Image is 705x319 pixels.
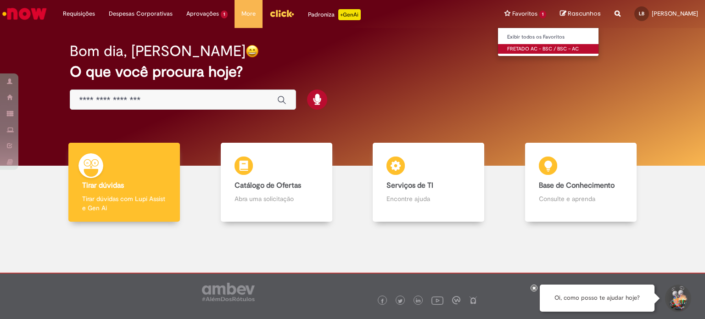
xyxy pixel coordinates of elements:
div: Padroniza [308,9,361,20]
span: Aprovações [186,9,219,18]
h2: Bom dia, [PERSON_NAME] [70,43,246,59]
img: logo_footer_ambev_rotulo_gray.png [202,283,255,301]
div: Oi, como posso te ajudar hoje? [540,285,655,312]
img: happy-face.png [246,45,259,58]
span: LB [639,11,644,17]
ul: Favoritos [498,28,599,56]
img: logo_footer_naosei.png [469,296,477,304]
img: logo_footer_twitter.png [398,299,403,303]
h2: O que você procura hoje? [70,64,636,80]
p: +GenAi [338,9,361,20]
span: Favoritos [512,9,537,18]
span: 1 [221,11,228,18]
p: Consulte e aprenda [539,194,623,203]
b: Serviços de TI [386,181,433,190]
img: logo_footer_youtube.png [431,294,443,306]
a: Exibir todos os Favoritos [498,32,599,42]
p: Abra uma solicitação [235,194,319,203]
span: Requisições [63,9,95,18]
a: Tirar dúvidas Tirar dúvidas com Lupi Assist e Gen Ai [48,143,201,222]
p: Encontre ajuda [386,194,470,203]
img: click_logo_yellow_360x200.png [269,6,294,20]
button: Iniciar Conversa de Suporte [664,285,691,312]
img: logo_footer_facebook.png [380,299,385,303]
img: ServiceNow [1,5,48,23]
b: Base de Conhecimento [539,181,615,190]
span: Despesas Corporativas [109,9,173,18]
img: logo_footer_workplace.png [452,296,460,304]
img: logo_footer_linkedin.png [416,298,420,304]
span: 1 [539,11,546,18]
b: Catálogo de Ofertas [235,181,301,190]
span: [PERSON_NAME] [652,10,698,17]
span: Rascunhos [568,9,601,18]
a: Rascunhos [560,10,601,18]
a: Base de Conhecimento Consulte e aprenda [505,143,657,222]
a: Serviços de TI Encontre ajuda [352,143,505,222]
p: Tirar dúvidas com Lupi Assist e Gen Ai [82,194,166,213]
a: Catálogo de Ofertas Abra uma solicitação [201,143,353,222]
span: More [241,9,256,18]
b: Tirar dúvidas [82,181,124,190]
a: FRETADO AC - BSC / BSC – AC [498,44,599,54]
